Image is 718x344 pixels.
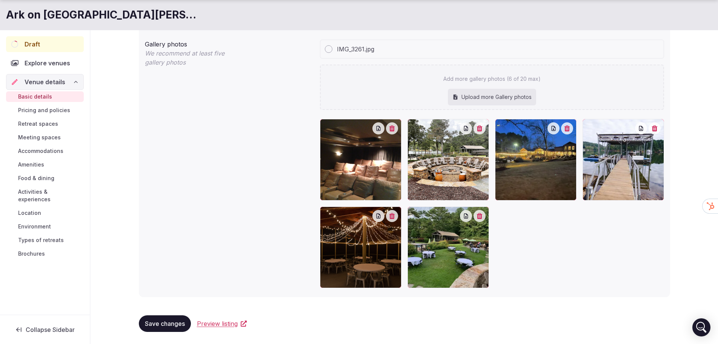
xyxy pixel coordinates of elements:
span: Explore venues [25,59,73,68]
a: Activities & experiences [6,187,84,205]
a: Retreat spaces [6,119,84,129]
a: Preview listing [197,319,247,328]
span: Meeting spaces [18,134,61,141]
a: Meeting spaces [6,132,84,143]
div: ed4a0606ce5944da3c5341893adf6493.jpg [320,207,401,288]
span: Venue details [25,77,65,86]
div: IMG_3261.jpg [407,207,489,288]
div: 4f1a41a3159503986a5bdf1e8e0016df.jpg [320,119,401,201]
h1: Ark on [GEOGRAPHIC_DATA][PERSON_NAME] [6,8,199,22]
span: Accommodations [18,147,63,155]
a: Types of retreats [6,235,84,245]
span: Save changes [145,320,185,327]
span: Activities & experiences [18,188,81,203]
a: Environment [6,221,84,232]
span: IMG_3261.jpg [337,45,374,54]
a: Explore venues [6,55,84,71]
div: 244525046_4384596768242976_2727444202848356885_n.jpg [407,119,489,201]
a: Basic details [6,91,84,102]
span: Food & dining [18,174,54,182]
span: Basic details [18,93,52,100]
a: Food & dining [6,173,84,184]
button: Draft [6,36,84,52]
div: Open Intercom Messenger [692,318,710,336]
p: Add more gallery photos (6 of 20 max) [443,75,541,83]
div: Upload more Gallery photos [448,89,536,105]
button: Collapse Sidebar [6,321,84,338]
span: Amenities [18,161,44,168]
a: Accommodations [6,146,84,156]
span: Collapse Sidebar [26,326,75,333]
p: We recommend at least five gallery photos [145,49,241,67]
div: 265099305_4600277230008261_2945881152595117720_n.jpg [495,119,577,201]
div: Gallery photos [145,37,314,49]
button: Save changes [139,315,191,332]
span: Environment [18,223,51,230]
span: Brochures [18,250,45,258]
div: dock (1).jpg [583,119,664,201]
span: Types of retreats [18,236,64,244]
span: Draft [25,40,40,49]
a: Location [6,208,84,218]
span: Pricing and policies [18,106,70,114]
span: Preview listing [197,319,238,328]
span: Location [18,209,41,217]
a: Pricing and policies [6,105,84,116]
a: Amenities [6,159,84,170]
span: Retreat spaces [18,120,58,128]
a: Brochures [6,248,84,259]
